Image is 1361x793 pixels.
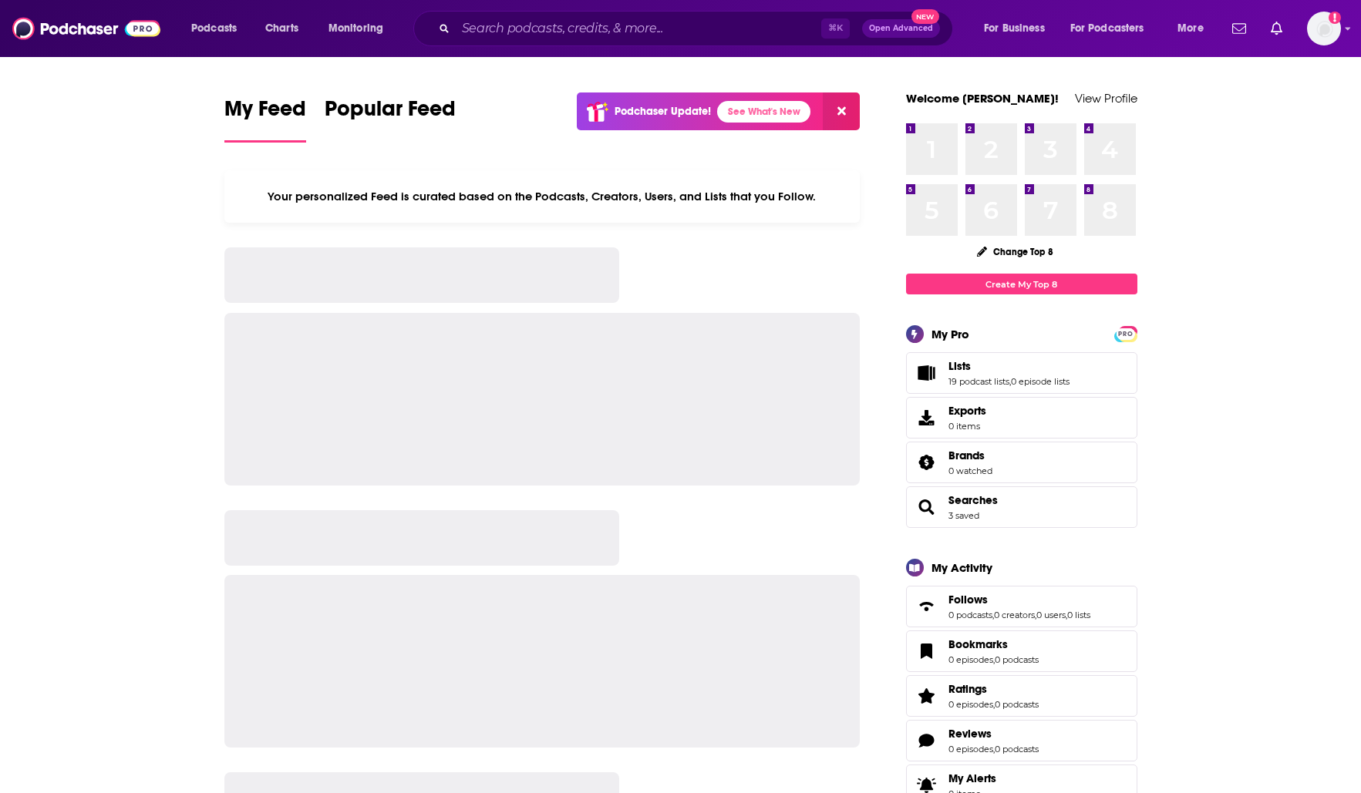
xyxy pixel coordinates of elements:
a: Bookmarks [911,640,942,662]
span: Exports [948,404,986,418]
span: Ratings [906,675,1137,717]
span: More [1177,18,1204,39]
a: PRO [1117,328,1135,339]
div: My Activity [931,560,992,575]
div: Search podcasts, credits, & more... [428,11,968,46]
img: Podchaser - Follow, Share and Rate Podcasts [12,14,160,43]
span: , [992,610,994,620]
div: My Pro [931,327,969,341]
a: 0 podcasts [995,654,1039,665]
button: open menu [318,16,403,41]
span: , [1066,610,1067,620]
button: Open AdvancedNew [862,19,940,38]
span: Ratings [948,682,987,696]
span: Reviews [948,727,992,741]
a: 0 podcasts [995,744,1039,754]
a: 0 episodes [948,744,993,754]
a: Show notifications dropdown [1265,15,1289,42]
span: Follows [906,586,1137,627]
a: 0 creators [994,610,1035,620]
a: 0 lists [1067,610,1090,620]
a: Popular Feed [325,96,456,143]
a: My Feed [224,96,306,143]
div: Your personalized Feed is curated based on the Podcasts, Creators, Users, and Lists that you Follow. [224,170,861,223]
span: 0 items [948,421,986,432]
a: Charts [255,16,308,41]
button: open menu [973,16,1064,41]
input: Search podcasts, credits, & more... [456,16,821,41]
span: Reviews [906,720,1137,761]
a: Lists [911,362,942,384]
a: 0 users [1036,610,1066,620]
span: Logged in as traviswinkler [1307,12,1341,45]
span: Follows [948,593,988,607]
span: For Podcasters [1070,18,1144,39]
a: 19 podcast lists [948,376,1009,387]
span: My Alerts [948,771,996,785]
a: 0 episode lists [1011,376,1070,387]
a: 0 watched [948,465,992,476]
span: Podcasts [191,18,237,39]
a: Create My Top 8 [906,274,1137,294]
span: Lists [906,352,1137,394]
a: 0 episodes [948,654,993,665]
a: Searches [948,493,998,507]
span: Lists [948,359,971,373]
a: 0 podcasts [948,610,992,620]
span: , [993,744,995,754]
button: open menu [1167,16,1223,41]
a: Brands [911,452,942,473]
img: User Profile [1307,12,1341,45]
a: Follows [948,593,1090,607]
span: New [911,9,939,24]
button: Show profile menu [1307,12,1341,45]
span: , [1035,610,1036,620]
a: Exports [906,397,1137,439]
button: open menu [180,16,257,41]
a: Reviews [948,727,1039,741]
span: Monitoring [328,18,383,39]
a: 0 podcasts [995,699,1039,710]
a: Ratings [911,685,942,707]
span: Searches [906,486,1137,528]
a: Bookmarks [948,637,1039,651]
p: Podchaser Update! [615,105,711,118]
span: My Feed [224,96,306,131]
button: open menu [1060,16,1167,41]
a: Welcome [PERSON_NAME]! [906,91,1059,106]
a: See What's New [717,101,810,123]
span: Exports [911,407,942,428]
span: , [993,699,995,710]
a: Searches [911,496,942,518]
a: 3 saved [948,510,979,521]
button: Change Top 8 [968,242,1063,261]
a: Brands [948,449,992,462]
a: View Profile [1075,91,1137,106]
svg: Add a profile image [1329,12,1341,24]
span: Popular Feed [325,96,456,131]
span: ⌘ K [821,18,850,39]
span: Open Advanced [869,25,933,32]
span: Bookmarks [948,637,1008,651]
a: 0 episodes [948,699,993,710]
span: Brands [906,442,1137,483]
a: Ratings [948,682,1039,696]
span: Bookmarks [906,630,1137,672]
a: Follows [911,596,942,617]
span: For Business [984,18,1045,39]
a: Lists [948,359,1070,373]
a: Reviews [911,730,942,751]
span: Charts [265,18,298,39]
span: , [1009,376,1011,387]
span: PRO [1117,328,1135,340]
span: , [993,654,995,665]
span: Brands [948,449,985,462]
a: Show notifications dropdown [1226,15,1252,42]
